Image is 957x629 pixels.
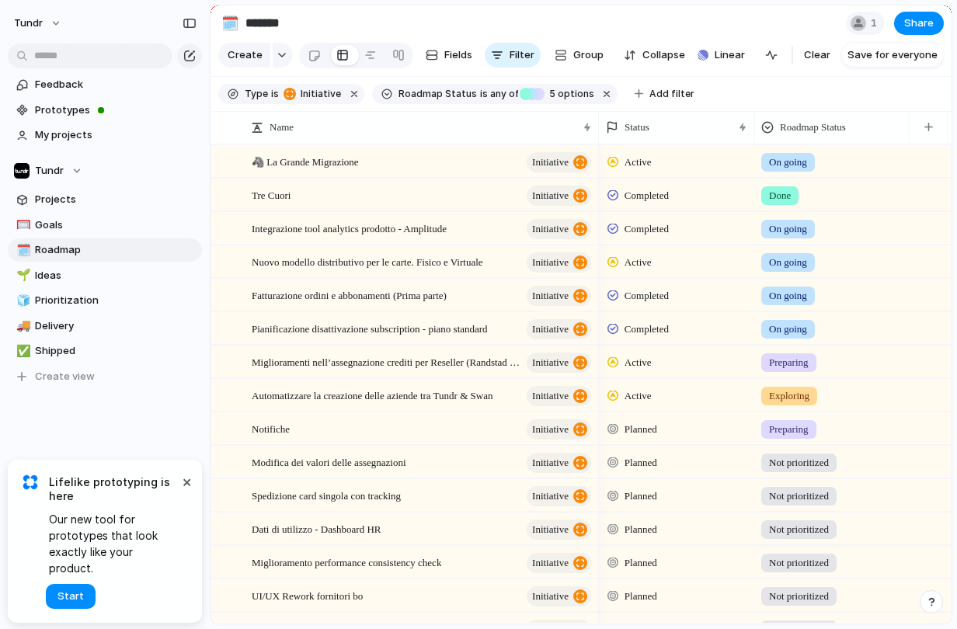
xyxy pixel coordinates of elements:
[252,353,522,370] span: Miglioramenti nell’assegnazione crediti per Reseller (Randstad + 3Cuori)
[527,553,591,573] button: initiative
[177,472,196,491] button: Dismiss
[625,422,657,437] span: Planned
[527,186,591,206] button: initiative
[625,589,657,604] span: Planned
[625,255,652,270] span: Active
[14,268,30,283] button: 🌱
[16,317,27,335] div: 🚚
[270,120,294,135] span: Name
[520,85,597,103] button: 5 options
[527,286,591,306] button: initiative
[8,238,202,262] div: 🗓️Roadmap
[14,242,30,258] button: 🗓️
[625,188,669,203] span: Completed
[527,319,591,339] button: initiative
[527,152,591,172] button: initiative
[49,475,179,503] span: Lifelike prototyping is here
[271,87,279,101] span: is
[398,87,477,101] span: Roadmap Status
[252,453,406,471] span: Modifica dei valori delle assegnazioni
[510,47,534,63] span: Filter
[847,47,938,63] span: Save for everyone
[532,185,569,207] span: initiative
[769,188,791,203] span: Done
[35,293,197,308] span: Prioritization
[532,552,569,574] span: initiative
[35,77,197,92] span: Feedback
[252,419,290,437] span: Notifiche
[8,289,202,312] a: 🧊Prioritization
[35,127,197,143] span: My projects
[649,87,694,101] span: Add filter
[280,85,344,103] button: initiative
[14,343,30,359] button: ✅
[14,293,30,308] button: 🧊
[769,355,809,370] span: Preparing
[8,365,202,388] button: Create view
[545,88,558,99] span: 5
[46,584,96,609] button: Start
[35,369,95,384] span: Create view
[532,252,569,273] span: initiative
[57,589,84,604] span: Start
[798,43,837,68] button: Clear
[16,342,27,360] div: ✅
[35,192,197,207] span: Projects
[8,123,202,147] a: My projects
[625,321,669,337] span: Completed
[527,353,591,373] button: initiative
[8,264,202,287] a: 🌱Ideas
[804,47,830,63] span: Clear
[532,485,569,507] span: initiative
[8,188,202,211] a: Projects
[8,214,202,237] div: 🥅Goals
[532,419,569,440] span: initiative
[217,11,242,36] button: 🗓️
[527,419,591,440] button: initiative
[532,519,569,540] span: initiative
[532,586,569,607] span: initiative
[14,318,30,334] button: 🚚
[7,11,70,36] button: Tundr
[780,120,846,135] span: Roadmap Status
[35,242,197,258] span: Roadmap
[444,47,472,63] span: Fields
[769,221,807,237] span: On going
[894,12,944,35] button: Share
[871,16,882,31] span: 1
[488,87,518,101] span: any of
[268,85,282,103] button: is
[532,151,569,173] span: initiative
[904,16,934,31] span: Share
[769,255,807,270] span: On going
[8,314,202,338] div: 🚚Delivery
[252,386,492,404] span: Automatizzare la creazione delle aziende tra Tundr & Swan
[625,155,652,170] span: Active
[252,219,447,237] span: Integrazione tool analytics prodotto - Amplitude
[477,85,521,103] button: isany of
[532,318,569,340] span: initiative
[35,163,64,179] span: Tundr
[625,120,649,135] span: Status
[14,217,30,233] button: 🥅
[16,292,27,310] div: 🧊
[625,388,652,404] span: Active
[14,16,43,31] span: Tundr
[769,488,829,504] span: Not prioritized
[532,452,569,474] span: initiative
[245,87,268,101] span: Type
[625,83,704,105] button: Add filter
[769,321,807,337] span: On going
[35,268,197,283] span: Ideas
[480,87,488,101] span: is
[35,343,197,359] span: Shipped
[252,586,363,604] span: UI/UX Rework fornitori bo
[545,87,594,101] span: options
[8,339,202,363] a: ✅Shipped
[16,266,27,284] div: 🌱
[625,355,652,370] span: Active
[715,47,745,63] span: Linear
[625,455,657,471] span: Planned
